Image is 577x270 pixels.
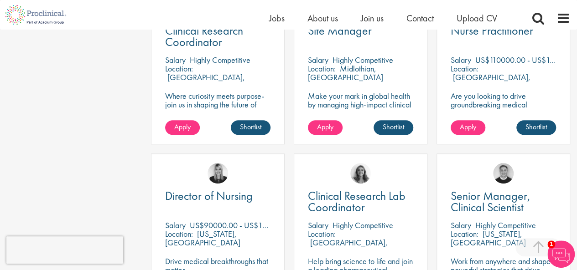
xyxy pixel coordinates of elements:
[547,240,575,268] img: Chatbot
[451,25,556,36] a: Nurse Practitioner
[165,229,193,239] span: Location:
[190,220,331,230] p: US$90000.00 - US$100000.00 per annum
[165,190,270,202] a: Director of Nursing
[308,190,413,213] a: Clinical Research Lab Coordinator
[269,12,285,24] a: Jobs
[165,23,243,50] span: Clinical Research Coordinator
[308,63,336,74] span: Location:
[451,92,556,143] p: Are you looking to drive groundbreaking medical research and make a real impact-join our client a...
[174,122,191,132] span: Apply
[307,12,338,24] a: About us
[451,63,478,74] span: Location:
[308,23,372,38] span: Site Manager
[516,120,556,135] a: Shortlist
[190,55,250,65] p: Highly Competitive
[165,120,200,135] a: Apply
[451,55,471,65] span: Salary
[208,163,228,183] img: Janelle Jones
[451,72,530,91] p: [GEOGRAPHIC_DATA], [GEOGRAPHIC_DATA]
[231,120,270,135] a: Shortlist
[165,92,270,117] p: Where curiosity meets purpose-join us in shaping the future of science.
[165,63,193,74] span: Location:
[308,63,383,82] p: Midlothian, [GEOGRAPHIC_DATA]
[451,229,478,239] span: Location:
[308,220,328,230] span: Salary
[6,236,123,264] iframe: reCAPTCHA
[165,188,253,204] span: Director of Nursing
[493,163,514,183] img: Bo Forsen
[451,190,556,213] a: Senior Manager, Clinical Scientist
[308,92,413,117] p: Make your mark in global health by managing high-impact clinical trials with a leading CRO.
[308,120,343,135] a: Apply
[460,122,476,132] span: Apply
[457,12,497,24] a: Upload CV
[451,188,530,215] span: Senior Manager, Clinical Scientist
[451,229,526,248] p: [US_STATE], [GEOGRAPHIC_DATA]
[475,220,536,230] p: Highly Competitive
[165,229,240,248] p: [US_STATE], [GEOGRAPHIC_DATA]
[451,23,533,38] span: Nurse Practitioner
[165,72,245,91] p: [GEOGRAPHIC_DATA], [GEOGRAPHIC_DATA]
[308,188,405,215] span: Clinical Research Lab Coordinator
[308,55,328,65] span: Salary
[374,120,413,135] a: Shortlist
[308,229,336,239] span: Location:
[547,240,555,248] span: 1
[451,220,471,230] span: Salary
[308,25,413,36] a: Site Manager
[165,55,186,65] span: Salary
[451,120,485,135] a: Apply
[317,122,333,132] span: Apply
[165,220,186,230] span: Salary
[406,12,434,24] a: Contact
[165,25,270,48] a: Clinical Research Coordinator
[333,55,393,65] p: Highly Competitive
[333,220,393,230] p: Highly Competitive
[308,237,388,256] p: [GEOGRAPHIC_DATA], [GEOGRAPHIC_DATA]
[350,163,371,183] img: Jackie Cerchio
[361,12,384,24] a: Join us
